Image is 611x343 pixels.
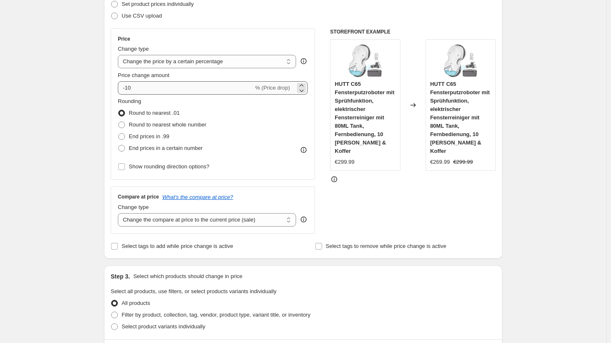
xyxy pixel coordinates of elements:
[122,312,310,318] span: Filter by product, collection, tag, vendor, product type, variant title, or inventory
[129,121,206,128] span: Round to nearest whole number
[430,81,490,154] span: HUTT C65 Fensterputzroboter mit Sprühfunktion, elektrischer Fensterreiniger mit 80ML Tank, Fernbe...
[330,28,496,35] h6: STOREFRONT EXAMPLE
[129,133,169,139] span: End prices in .99
[335,81,394,154] span: HUTT C65 Fensterputzroboter mit Sprühfunktion, elektrischer Fensterreiniger mit 80ML Tank, Fernbe...
[335,158,354,166] div: €299.99
[122,243,233,249] span: Select tags to add while price change is active
[122,1,194,7] span: Set product prices individually
[118,193,159,200] h3: Compare at price
[162,194,233,200] button: What's the compare at price?
[118,72,169,78] span: Price change amount
[122,300,150,306] span: All products
[118,98,141,104] span: Rounding
[255,85,290,91] span: % (Price drop)
[111,288,276,294] span: Select all products, use filters, or select products variants individually
[111,272,130,281] h2: Step 3.
[129,163,209,170] span: Show rounding direction options?
[444,44,477,77] img: 71P47vC1kTL_80x.jpg
[118,81,253,95] input: -15
[299,215,308,224] div: help
[129,110,179,116] span: Round to nearest .01
[118,204,149,210] span: Change type
[430,158,450,166] div: €269.99
[453,158,473,166] strike: €299.99
[118,46,149,52] span: Change type
[326,243,447,249] span: Select tags to remove while price change is active
[122,13,162,19] span: Use CSV upload
[129,145,203,151] span: End prices in a certain number
[122,323,205,330] span: Select product variants individually
[118,36,130,42] h3: Price
[299,57,308,65] div: help
[133,272,242,281] p: Select which products should change in price
[348,44,382,77] img: 71P47vC1kTL_80x.jpg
